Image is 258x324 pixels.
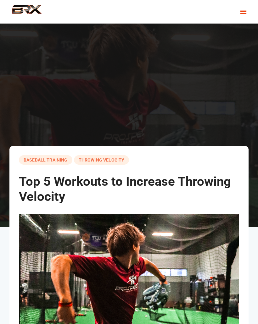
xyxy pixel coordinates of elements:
a: Throwing Velocity [74,155,129,165]
a: baseball training [19,155,72,165]
iframe: Chat Widget [227,294,258,324]
div: , [19,155,239,165]
img: BRX Performance [6,5,48,19]
span: Top 5 Workouts to Increase Throwing Velocity [19,174,231,204]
